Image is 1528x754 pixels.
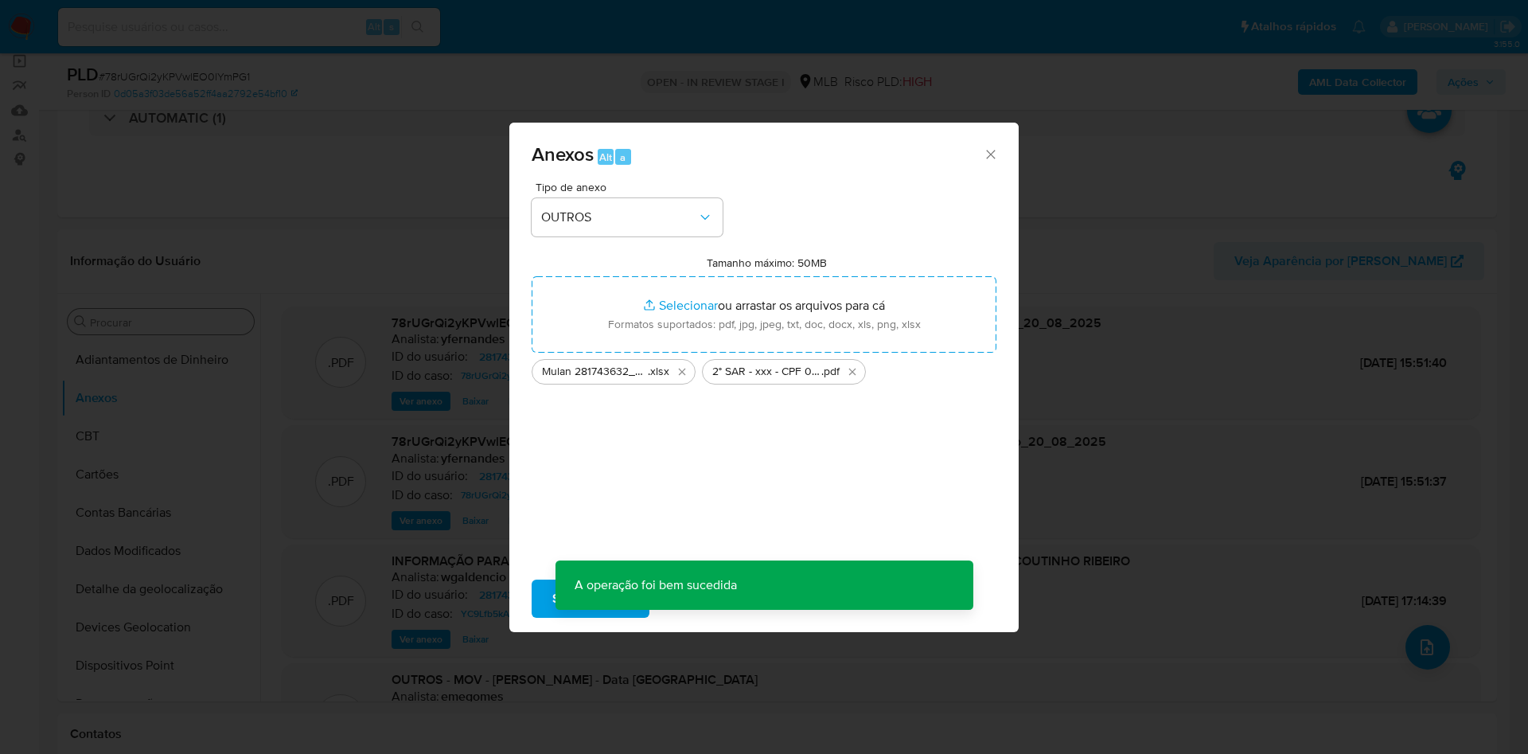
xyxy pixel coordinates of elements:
[983,147,997,161] button: Fechar
[532,580,649,618] button: Subir arquivo
[821,364,840,380] span: .pdf
[532,140,594,168] span: Anexos
[552,581,629,616] span: Subir arquivo
[676,581,728,616] span: Cancelar
[707,256,827,270] label: Tamanho máximo: 50MB
[536,182,727,193] span: Tipo de anexo
[599,150,612,165] span: Alt
[542,364,648,380] span: Mulan 281743632_2025_08_20_13_23_24
[648,364,669,380] span: .xlsx
[532,353,996,385] ul: Arquivos selecionados
[532,198,723,236] button: OUTROS
[843,362,862,381] button: Excluir 2° SAR - xxx - CPF 01607354675 - NAYDER COUTINHO RIBEIRO.pdf
[672,362,692,381] button: Excluir Mulan 281743632_2025_08_20_13_23_24.xlsx
[620,150,626,165] span: a
[712,364,821,380] span: 2° SAR - xxx - CPF 01607354675 - [PERSON_NAME]
[555,561,756,610] p: A operação foi bem sucedida
[541,209,697,225] span: OUTROS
